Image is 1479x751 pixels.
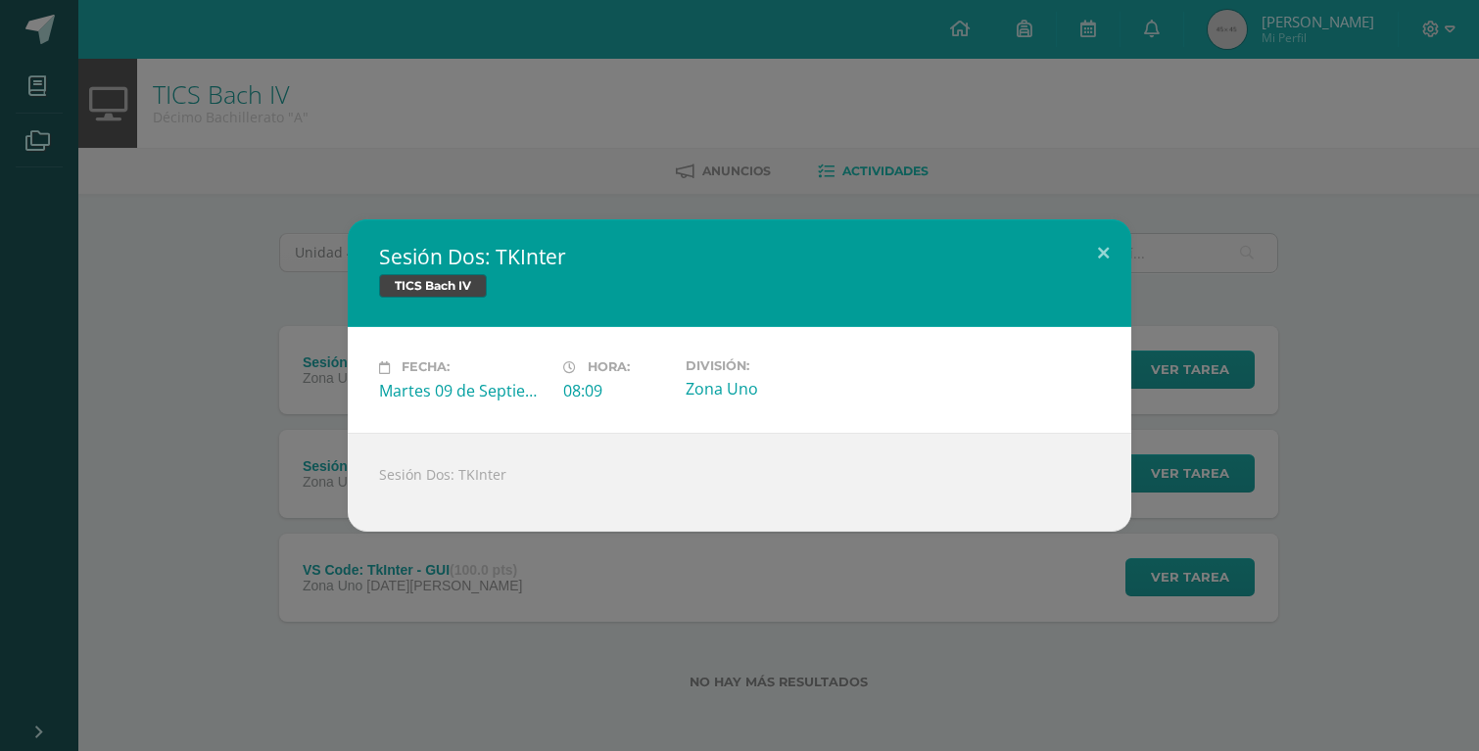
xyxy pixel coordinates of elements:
span: Hora: [588,360,630,375]
button: Close (Esc) [1075,219,1131,286]
div: 08:09 [563,380,670,401]
div: Martes 09 de Septiembre [379,380,548,401]
div: Zona Uno [686,378,854,399]
label: División: [686,358,854,373]
div: Sesión Dos: TKInter [348,433,1131,532]
span: TICS Bach IV [379,274,487,298]
h2: Sesión Dos: TKInter [379,243,1100,270]
span: Fecha: [402,360,450,375]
